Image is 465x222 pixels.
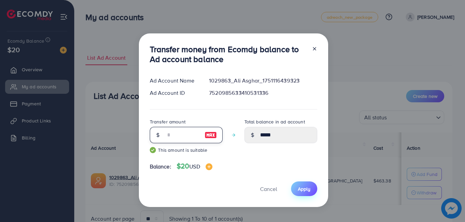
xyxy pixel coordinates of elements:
[291,181,317,196] button: Apply
[204,77,322,85] div: 1029863_Ali Asghar_1751116439323
[150,147,156,153] img: guide
[177,162,212,171] h4: $20
[150,44,306,64] h3: Transfer money from Ecomdy balance to Ad account balance
[144,89,204,97] div: Ad Account ID
[150,147,223,153] small: This amount is suitable
[205,131,217,139] img: image
[204,89,322,97] div: 7520985633410531336
[260,185,277,193] span: Cancel
[144,77,204,85] div: Ad Account Name
[298,186,310,192] span: Apply
[206,163,212,170] img: image
[252,181,286,196] button: Cancel
[244,118,305,125] label: Total balance in ad account
[150,163,171,171] span: Balance:
[189,163,200,170] span: USD
[150,118,186,125] label: Transfer amount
